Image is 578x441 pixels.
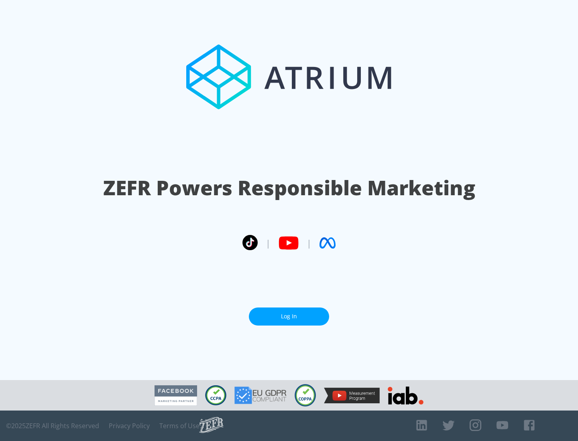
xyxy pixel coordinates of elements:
span: | [266,237,271,249]
a: Log In [249,307,329,326]
img: Facebook Marketing Partner [155,385,197,406]
a: Privacy Policy [109,422,150,430]
span: © 2025 ZEFR All Rights Reserved [6,422,99,430]
img: IAB [388,386,423,405]
a: Terms of Use [159,422,199,430]
img: GDPR Compliant [234,386,287,404]
img: CCPA Compliant [205,385,226,405]
img: COPPA Compliant [295,384,316,407]
img: YouTube Measurement Program [324,388,380,403]
h1: ZEFR Powers Responsible Marketing [103,174,475,202]
span: | [307,237,311,249]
